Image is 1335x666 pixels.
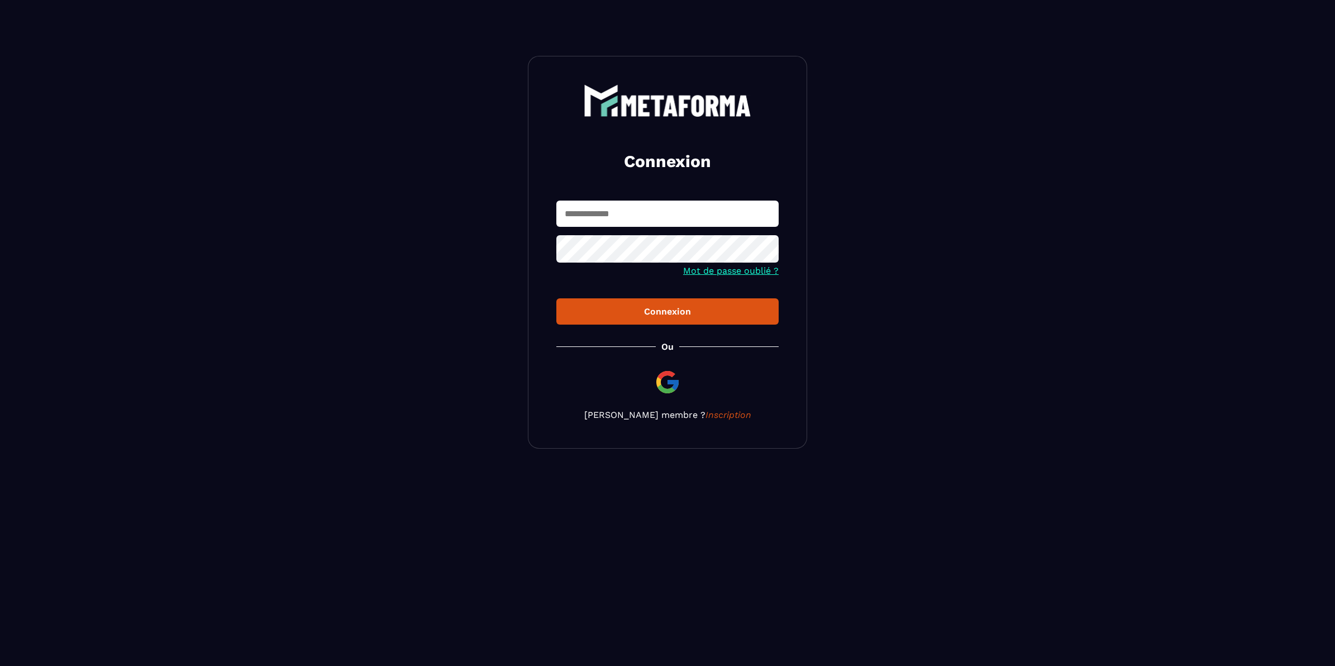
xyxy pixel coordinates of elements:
[705,410,751,420] a: Inscription
[556,84,779,117] a: logo
[683,265,779,276] a: Mot de passe oublié ?
[556,410,779,420] p: [PERSON_NAME] membre ?
[584,84,751,117] img: logo
[565,306,770,317] div: Connexion
[570,150,765,173] h2: Connexion
[556,298,779,325] button: Connexion
[654,369,681,396] img: google
[661,341,674,352] p: Ou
